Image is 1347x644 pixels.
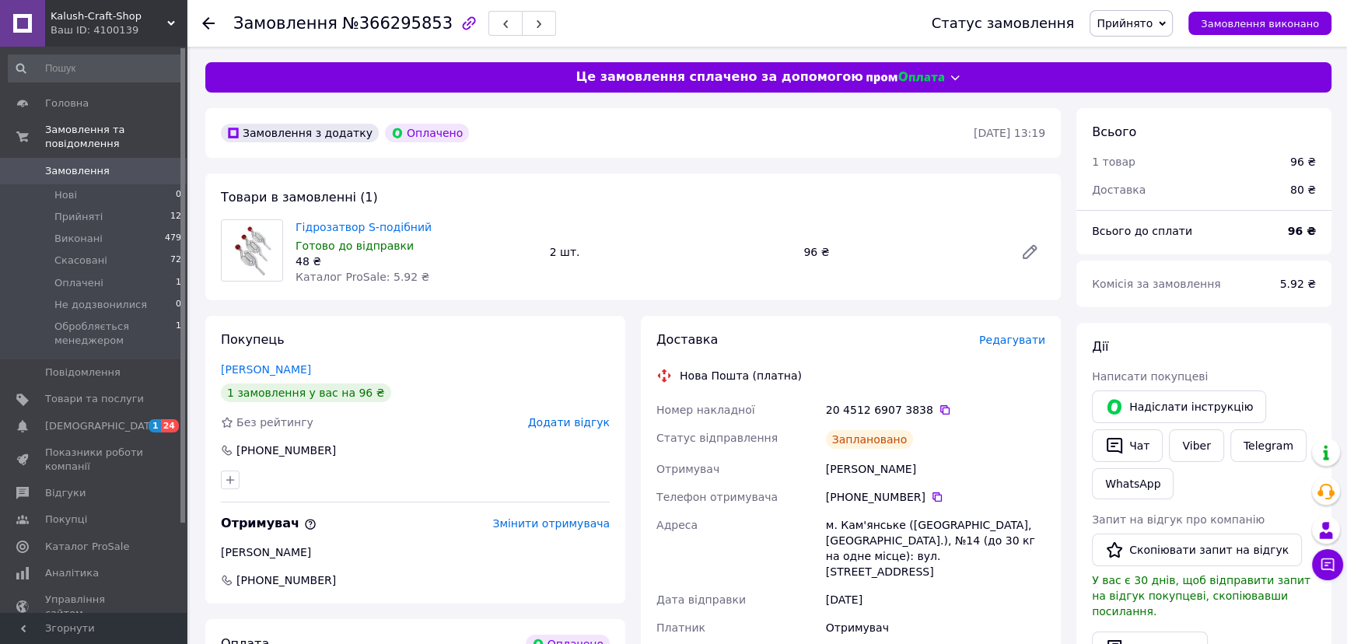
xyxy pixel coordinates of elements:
span: Замовлення [45,164,110,178]
span: Kalush-Craft-Shop [51,9,167,23]
span: Написати покупцеві [1092,370,1208,383]
span: Отримувач [221,516,317,530]
span: Аналітика [45,566,99,580]
img: Гідрозатвор S-подібний [226,220,278,281]
div: Статус замовлення [932,16,1075,31]
span: Замовлення та повідомлення [45,123,187,151]
a: Viber [1169,429,1223,462]
input: Пошук [8,54,183,82]
b: 96 ₴ [1288,225,1316,237]
span: №366295853 [342,14,453,33]
span: Оплачені [54,276,103,290]
div: Отримувач [823,614,1048,642]
span: 0 [176,298,181,312]
span: Скасовані [54,254,107,268]
span: Прийняті [54,210,103,224]
span: Отримувач [656,463,719,475]
span: Комісія за замовлення [1092,278,1221,290]
span: Додати відгук [528,416,610,429]
div: 96 ₴ [1290,154,1316,170]
div: [PERSON_NAME] [823,455,1048,483]
div: Повернутися назад [202,16,215,31]
span: Виконані [54,232,103,246]
div: 48 ₴ [296,254,537,269]
span: 1 [176,320,181,348]
span: У вас є 30 днів, щоб відправити запит на відгук покупцеві, скопіювавши посилання. [1092,574,1310,618]
span: 1 [176,276,181,290]
span: Доставка [1092,184,1146,196]
span: Номер накладної [656,404,755,416]
span: 479 [165,232,181,246]
div: [PERSON_NAME] [221,544,610,560]
div: Замовлення з додатку [221,124,379,142]
span: Телефон отримувача [656,491,778,503]
span: 24 [161,419,179,432]
a: Редагувати [1014,236,1045,268]
span: 1 [149,419,161,432]
time: [DATE] 13:19 [974,127,1045,139]
button: Скопіювати запит на відгук [1092,534,1302,566]
span: Товари та послуги [45,392,144,406]
span: Прийнято [1097,17,1153,30]
span: Замовлення виконано [1201,18,1319,30]
span: Каталог ProSale: 5.92 ₴ [296,271,429,283]
div: Нова Пошта (платна) [676,368,806,383]
span: 1 товар [1092,156,1135,168]
a: Гідрозатвор S-подібний [296,221,432,233]
div: [PHONE_NUMBER] [826,489,1045,505]
span: Товари в замовленні (1) [221,190,378,205]
span: [DEMOGRAPHIC_DATA] [45,419,160,433]
span: Запит на відгук про компанію [1092,513,1265,526]
button: Чат [1092,429,1163,462]
span: Головна [45,96,89,110]
span: Доставка [656,332,718,347]
span: Дії [1092,339,1108,354]
div: 1 замовлення у вас на 96 ₴ [221,383,391,402]
div: 2 шт. [544,241,798,263]
span: Управління сайтом [45,593,144,621]
div: 96 ₴ [797,241,1008,263]
span: Каталог ProSale [45,540,129,554]
span: Адреса [656,519,698,531]
span: 72 [170,254,181,268]
a: [PERSON_NAME] [221,363,311,376]
div: Оплачено [385,124,469,142]
span: Відгуки [45,486,86,500]
button: Чат з покупцем [1312,549,1343,580]
span: Статус відправлення [656,432,778,444]
a: WhatsApp [1092,468,1174,499]
button: Замовлення виконано [1188,12,1331,35]
span: 5.92 ₴ [1280,278,1316,290]
span: Редагувати [979,334,1045,346]
button: Надіслати інструкцію [1092,390,1266,423]
span: Повідомлення [45,366,121,380]
span: Нові [54,188,77,202]
span: Покупці [45,513,87,527]
div: [PHONE_NUMBER] [235,443,338,458]
span: Платник [656,621,705,634]
div: Заплановано [826,430,914,449]
span: 12 [170,210,181,224]
div: [DATE] [823,586,1048,614]
div: м. Кам'янське ([GEOGRAPHIC_DATA], [GEOGRAPHIC_DATA].), №14 (до 30 кг на одне місце): вул. [STREET... [823,511,1048,586]
span: Це замовлення сплачено за допомогою [576,68,862,86]
div: Ваш ID: 4100139 [51,23,187,37]
span: Дата відправки [656,593,746,606]
span: Показники роботи компанії [45,446,144,474]
span: Без рейтингу [236,416,313,429]
span: Обробляється менеджером [54,320,176,348]
span: Змінити отримувача [492,517,610,530]
div: 20 4512 6907 3838 [826,402,1045,418]
span: Всього до сплати [1092,225,1192,237]
span: Готово до відправки [296,240,414,252]
span: Всього [1092,124,1136,139]
a: Telegram [1230,429,1307,462]
span: Не додзвонилися [54,298,147,312]
span: Замовлення [233,14,338,33]
span: Покупець [221,332,285,347]
span: 0 [176,188,181,202]
span: [PHONE_NUMBER] [235,572,338,588]
div: 80 ₴ [1281,173,1325,207]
